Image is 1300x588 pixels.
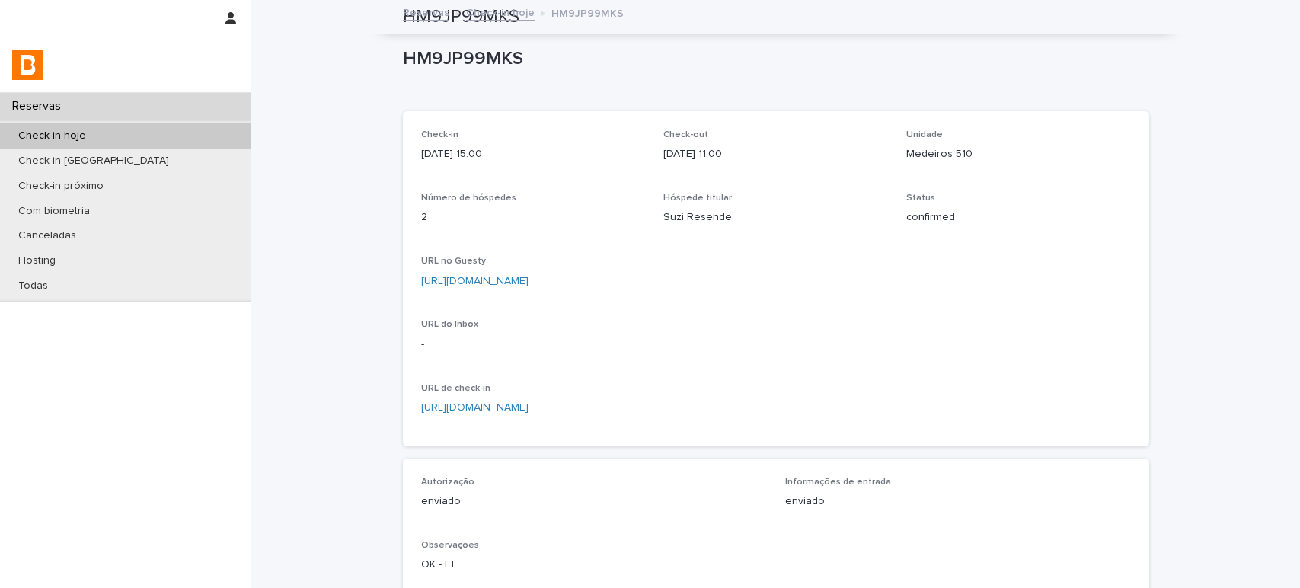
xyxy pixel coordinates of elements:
span: Número de hóspedes [421,193,516,203]
p: enviado [421,494,767,510]
span: URL do Inbox [421,320,478,329]
p: Suzi Resende [663,209,888,225]
p: Com biometria [6,205,102,218]
span: Hóspede titular [663,193,732,203]
span: Check-in [421,130,458,139]
span: Unidade [906,130,943,139]
p: Check-in hoje [6,129,98,142]
span: Autorização [421,478,474,487]
span: Check-out [663,130,708,139]
a: Reservas [403,3,449,21]
span: URL de check-in [421,384,490,393]
p: [DATE] 15:00 [421,146,646,162]
p: Check-in próximo [6,180,116,193]
span: Informações de entrada [785,478,891,487]
p: [DATE] 11:00 [663,146,888,162]
p: Medeiros 510 [906,146,1131,162]
a: [URL][DOMAIN_NAME] [421,276,529,286]
p: enviado [785,494,1131,510]
p: Reservas [6,99,73,113]
img: zVaNuJHRTjyIjT5M9Xd5 [12,50,43,80]
span: Status [906,193,935,203]
p: Todas [6,280,60,292]
p: Canceladas [6,229,88,242]
p: confirmed [906,209,1131,225]
span: Observações [421,541,479,550]
a: [URL][DOMAIN_NAME] [421,402,529,413]
p: HM9JP99MKS [403,48,1143,70]
p: HM9JP99MKS [551,4,624,21]
p: OK - LT [421,557,1131,573]
p: - [421,337,646,353]
p: 2 [421,209,646,225]
p: Check-in [GEOGRAPHIC_DATA] [6,155,181,168]
a: Check-in hoje [466,3,535,21]
span: URL no Guesty [421,257,486,266]
p: Hosting [6,254,68,267]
